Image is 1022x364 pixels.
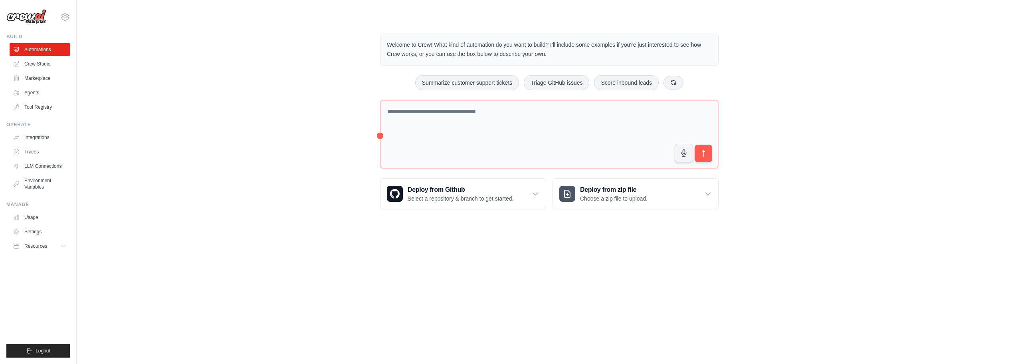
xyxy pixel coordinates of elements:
[580,185,648,195] h3: Deploy from zip file
[10,58,70,70] a: Crew Studio
[10,43,70,56] a: Automations
[10,101,70,113] a: Tool Registry
[24,243,47,249] span: Resources
[408,185,513,195] h3: Deploy from Github
[524,75,589,90] button: Triage GitHub issues
[6,9,46,24] img: Logo
[387,40,712,59] p: Welcome to Crew! What kind of automation do you want to build? I'll include some examples if you'...
[408,195,513,203] p: Select a repository & branch to get started.
[580,195,648,203] p: Choose a zip file to upload.
[6,34,70,40] div: Build
[10,211,70,224] a: Usage
[10,225,70,238] a: Settings
[10,160,70,173] a: LLM Connections
[6,344,70,358] button: Logout
[415,75,519,90] button: Summarize customer support tickets
[10,86,70,99] a: Agents
[594,75,659,90] button: Score inbound leads
[36,348,50,354] span: Logout
[10,174,70,193] a: Environment Variables
[10,145,70,158] a: Traces
[6,121,70,128] div: Operate
[10,240,70,253] button: Resources
[10,131,70,144] a: Integrations
[10,72,70,85] a: Marketplace
[6,201,70,208] div: Manage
